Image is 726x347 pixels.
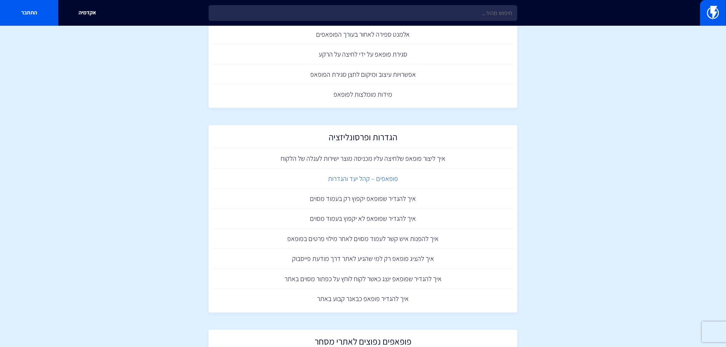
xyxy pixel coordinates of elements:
[212,269,514,289] a: איך להגדיר שפופאפ יוצג כאשר לקוח לוחץ על כפתור מסוים באתר
[212,24,514,45] a: אלמנט ספירה לאחור בעורך הפופאפים
[212,189,514,209] a: איך להגדיר שפופאפ יקפוץ רק בעמוד מסוים
[212,84,514,105] a: מידות מומלצות לפופאפ
[212,129,514,149] a: הגדרות ופרסונליזציה
[212,169,514,189] a: פופאפים – קהל יעד והגדרות
[212,289,514,309] a: איך להגדיר פופאפ כבאנר קבוע באתר
[212,44,514,64] a: סגירת פופאפ על ידי לחיצה על הרקע
[212,64,514,85] a: אפשרויות עיצוב ומיקום לחצן סגירת הפופאפ
[212,249,514,269] a: איך להציג פופאפ רק למי שהגיע לאתר דרך מודעת פייסבוק
[215,132,511,145] h2: הגדרות ופרסונליזציה
[212,209,514,229] a: איך להגדיר שפופאפ לא יקפוץ בעמוד מסוים
[212,229,514,249] a: איך להפנות איש קשר לעמוד מסוים לאחר מילוי פרטים בפופאפ
[209,5,517,21] input: חיפוש מהיר...
[212,148,514,169] a: איך ליצור פופאפ שלחיצה עליו מכניסה מוצר ישירות לעגלה של הלקוח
